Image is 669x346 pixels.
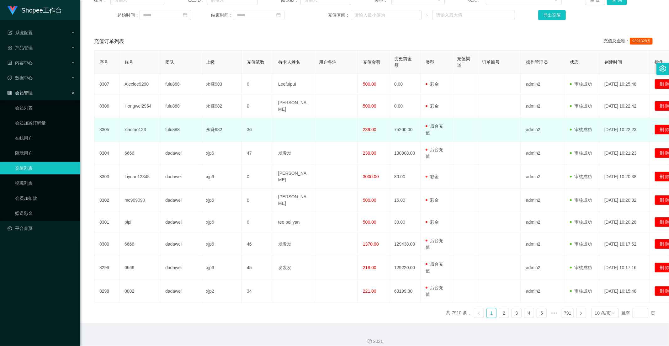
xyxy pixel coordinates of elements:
td: [DATE] 10:15:48 [599,279,650,303]
td: [PERSON_NAME] [273,189,314,212]
span: 239.00 [363,151,376,156]
td: [DATE] 10:17:52 [599,232,650,256]
li: 下一页 [576,308,586,318]
td: 8302 [94,189,119,212]
td: 6666 [119,232,160,256]
td: fulu888 [160,74,201,94]
i: 图标: form [8,30,12,35]
td: 8304 [94,141,119,165]
a: 图标: dashboard平台首页 [8,222,75,235]
td: dadawei [160,256,201,279]
td: [PERSON_NAME] [273,94,314,118]
span: 221.00 [363,289,376,294]
td: pipi [119,212,160,232]
td: dadawei [160,279,201,303]
td: xjp6 [201,141,242,165]
span: 内容中心 [8,60,33,65]
span: 充值渠道 [457,56,470,68]
td: dadawei [160,189,201,212]
span: 500.00 [363,104,376,109]
td: [PERSON_NAME] [273,165,314,189]
i: 图标: profile [8,61,12,65]
td: dadawei [160,232,201,256]
span: 起始时间： [118,12,140,19]
td: 36 [242,118,273,141]
td: tee pei yan [273,212,314,232]
span: 9391328.5 [630,38,653,45]
td: xiaotao123 [119,118,160,141]
span: 彩金 [426,174,439,179]
td: 0 [242,189,273,212]
td: 8306 [94,94,119,118]
td: [DATE] 10:20:38 [599,165,650,189]
td: xjp6 [201,212,242,232]
td: 8298 [94,279,119,303]
a: 3 [512,308,521,318]
span: 彩金 [426,220,439,225]
span: 产品管理 [8,45,33,50]
div: 充值总金额： [603,38,655,45]
td: dadawei [160,212,201,232]
td: 0002 [119,279,160,303]
td: 8301 [94,212,119,232]
td: 129438.00 [389,232,421,256]
span: 操作管理员 [526,60,548,65]
span: 审核成功 [570,198,592,203]
td: xjp6 [201,189,242,212]
span: ~ [422,12,433,19]
span: 状态 [570,60,579,65]
span: 500.00 [363,198,376,203]
span: 审核成功 [570,242,592,247]
td: admin2 [521,189,565,212]
span: 充值订单列表 [94,38,124,45]
span: 500.00 [363,220,376,225]
span: 数据中心 [8,75,33,80]
td: 永赚983 [201,74,242,94]
td: [DATE] 10:20:28 [599,212,650,232]
td: 6666 [119,141,160,165]
span: 218.00 [363,265,376,270]
i: 图标: calendar [183,13,187,17]
li: 向后 5 页 [549,308,559,318]
span: 彩金 [426,104,439,109]
td: admin2 [521,94,565,118]
td: 8300 [94,232,119,256]
td: 47 [242,141,273,165]
td: xjp6 [201,256,242,279]
td: admin2 [521,118,565,141]
span: 充值笔数 [247,60,264,65]
td: 0 [242,94,273,118]
td: 63199.00 [389,279,421,303]
td: Alexlee9290 [119,74,160,94]
td: 15.00 [389,189,421,212]
td: [DATE] 10:17:16 [599,256,650,279]
td: xjp6 [201,232,242,256]
button: 导出充值 [538,10,566,20]
td: dadawei [160,141,201,165]
span: 彩金 [426,198,439,203]
i: 图标: check-circle-o [8,76,12,80]
span: 后台充值 [426,285,443,297]
td: xjp2 [201,279,242,303]
td: admin2 [521,165,565,189]
td: 0 [242,165,273,189]
td: 0 [242,212,273,232]
td: 0.00 [389,94,421,118]
td: 30.00 [389,212,421,232]
a: 陪玩用户 [15,147,75,159]
a: 5 [537,308,546,318]
li: 791 [562,308,573,318]
span: 后台充值 [426,147,443,159]
li: 2 [499,308,509,318]
td: 永赚982 [201,118,242,141]
li: 上一页 [474,308,484,318]
div: 2021 [85,338,664,345]
td: 129220.00 [389,256,421,279]
td: 30.00 [389,165,421,189]
span: 审核成功 [570,151,592,156]
span: 3000.00 [363,174,379,179]
td: 发发发 [273,141,314,165]
li: 共 7910 条， [446,308,471,318]
span: 后台充值 [426,262,443,273]
i: 图标: table [8,91,12,95]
